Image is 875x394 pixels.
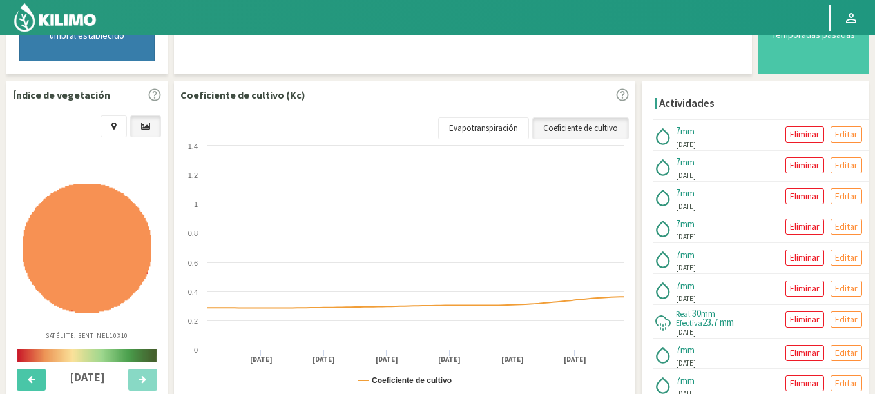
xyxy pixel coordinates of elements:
span: [DATE] [676,201,696,212]
span: mm [680,218,695,230]
button: Eliminar [785,375,824,391]
text: 0 [194,346,198,354]
span: 7 [676,124,680,137]
span: mm [680,344,695,355]
p: Coeficiente de cultivo (Kc) [180,87,305,103]
span: 7 [676,343,680,355]
p: Eliminar [790,281,820,296]
text: 1.4 [188,143,198,150]
img: 0d24a9d3-a3f0-44fb-82c6-103d9652151d_-_sentinel_-_2025-09-28.png [23,184,151,313]
button: Editar [831,219,862,235]
button: Eliminar [785,188,824,204]
button: Editar [831,157,862,173]
text: 1.2 [188,172,198,179]
img: scale [17,349,157,362]
span: 7 [676,217,680,230]
p: Eliminar [790,250,820,265]
span: [DATE] [676,262,696,273]
span: 7 [676,279,680,291]
span: [DATE] [676,293,696,304]
span: [DATE] [676,139,696,150]
p: Editar [835,127,858,142]
p: Eliminar [790,189,820,204]
button: Editar [831,188,862,204]
h4: [DATE] [53,371,121,384]
text: [DATE] [250,355,273,364]
p: Editar [835,219,858,234]
span: mm [680,187,695,199]
text: [DATE] [312,355,335,364]
span: [DATE] [676,231,696,242]
button: Eliminar [785,250,824,266]
span: 10X10 [110,331,129,340]
span: [DATE] [676,170,696,181]
p: Editar [835,158,858,173]
span: [DATE] [676,327,696,338]
text: 0.6 [188,259,198,267]
p: Satélite: Sentinel [46,331,129,340]
p: Eliminar [790,219,820,234]
p: Eliminar [790,127,820,142]
p: Eliminar [790,346,820,360]
p: Eliminar [790,158,820,173]
span: mm [680,249,695,261]
text: 0.8 [188,230,198,237]
button: Eliminar [785,219,824,235]
a: Coeficiente de cultivo [532,117,629,139]
span: mm [680,156,695,168]
text: Coeficiente de cultivo [372,376,452,385]
button: Eliminar [785,281,824,297]
span: mm [680,125,695,137]
span: 7 [676,248,680,261]
span: 7 [676,186,680,199]
span: Efectiva [676,318,702,328]
button: Eliminar [785,345,824,361]
p: Editar [835,346,858,360]
button: Editar [831,375,862,391]
p: Eliminar [790,376,820,391]
span: mm [701,308,715,319]
a: Evapotranspiración [438,117,529,139]
p: Editar [835,250,858,265]
text: [DATE] [376,355,398,364]
button: Editar [831,281,862,297]
text: 0.4 [188,288,198,296]
span: Real: [676,309,692,319]
span: mm [680,280,695,291]
text: [DATE] [501,355,524,364]
text: 0.2 [188,317,198,325]
h4: Actividades [659,97,715,110]
p: Editar [835,376,858,391]
span: 7 [676,155,680,168]
span: mm [680,375,695,386]
p: Editar [835,189,858,204]
text: 1 [194,201,198,208]
text: [DATE] [438,355,461,364]
text: [DATE] [564,355,586,364]
p: Eliminar [790,312,820,327]
button: Eliminar [785,311,824,328]
button: Eliminar [785,157,824,173]
span: [DATE] [676,358,696,369]
button: Editar [831,250,862,266]
button: Editar [831,311,862,328]
button: Eliminar [785,126,824,143]
button: Editar [831,126,862,143]
div: Temporadas pasadas [769,30,858,39]
span: 23.7 mm [702,316,734,328]
span: 30 [692,307,701,319]
p: Índice de vegetación [13,87,110,103]
span: 7 [676,374,680,386]
img: Kilimo [13,2,97,33]
p: Editar [835,281,858,296]
p: Editar [835,312,858,327]
button: Editar [831,345,862,361]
